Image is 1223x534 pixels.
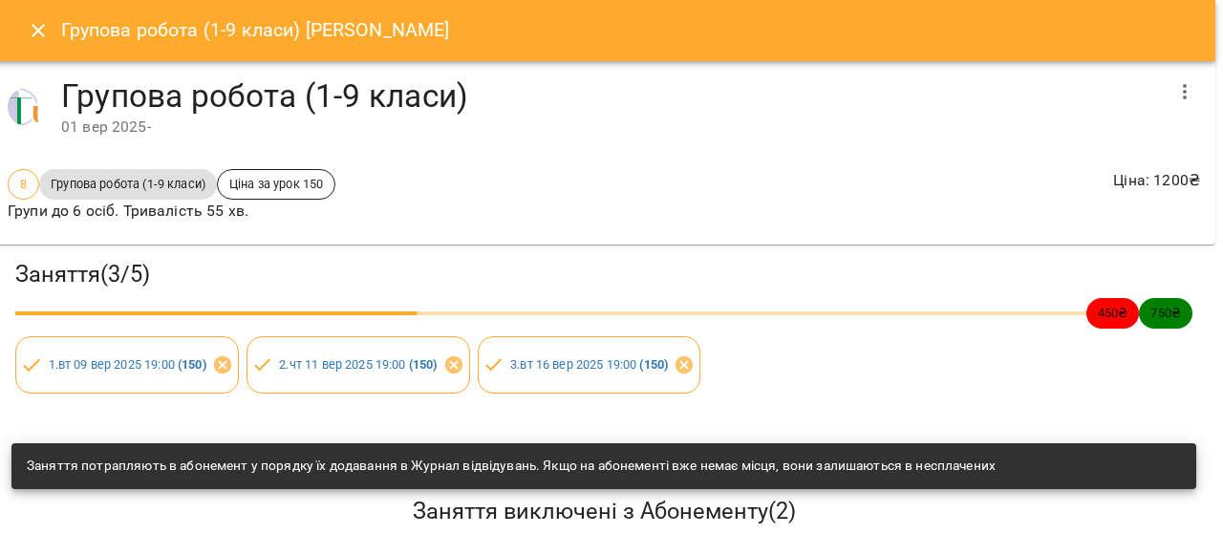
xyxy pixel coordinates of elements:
[8,88,46,126] img: 9a1d62ba177fc1b8feef1f864f620c53.png
[409,357,438,372] b: ( 150 )
[9,175,38,193] span: 8
[49,357,206,372] a: 1.вт 09 вер 2025 19:00 (150)
[11,497,1196,526] h5: Заняття виключені з Абонементу ( 2 )
[510,357,668,372] a: 3.вт 16 вер 2025 19:00 (150)
[61,76,1162,116] h4: Групова робота (1-9 класи)
[1086,304,1140,322] span: 450 ₴
[15,336,239,394] div: 1.вт 09 вер 2025 19:00 (150)
[1113,169,1200,192] p: Ціна : 1200 ₴
[61,15,450,45] h6: Групова робота (1-9 класи) [PERSON_NAME]
[218,175,334,193] span: Ціна за урок 150
[247,336,470,394] div: 2.чт 11 вер 2025 19:00 (150)
[178,357,206,372] b: ( 150 )
[15,260,1192,289] h3: Заняття ( 3 / 5 )
[61,116,1162,139] div: 01 вер 2025 -
[27,449,996,483] div: Заняття потрапляють в абонемент у порядку їх додавання в Журнал відвідувань. Якщо на абонементі в...
[15,8,61,53] button: Close
[279,357,437,372] a: 2.чт 11 вер 2025 19:00 (150)
[8,200,335,223] p: Групи до 6 осіб. Тривалість 55 хв.
[639,357,668,372] b: ( 150 )
[478,336,701,394] div: 3.вт 16 вер 2025 19:00 (150)
[1139,304,1192,322] span: 750 ₴
[39,175,217,193] span: Групова робота (1-9 класи)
